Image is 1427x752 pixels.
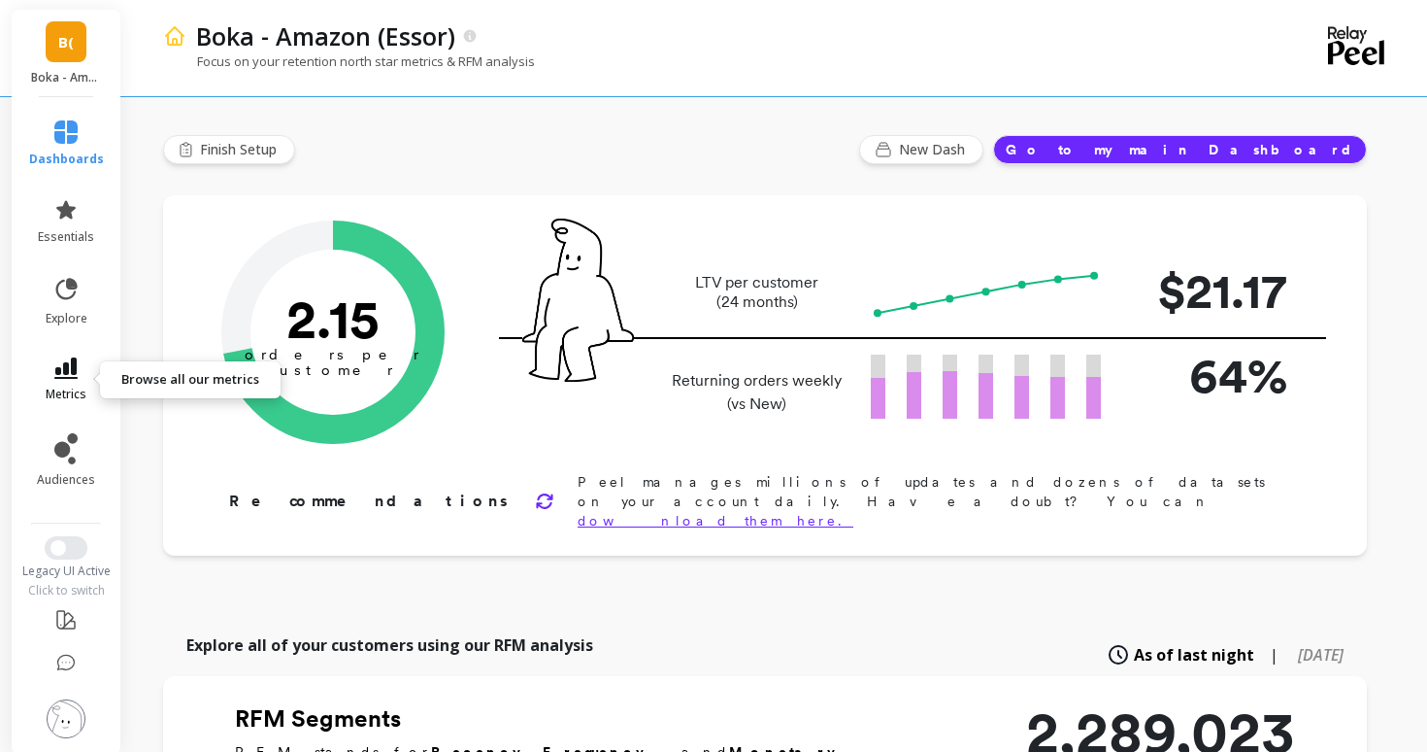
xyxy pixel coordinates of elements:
[186,633,593,657] p: Explore all of your customers using our RFM analysis
[46,387,86,402] span: metrics
[1270,643,1278,667] span: |
[31,70,102,85] p: Boka - Amazon (Essor)
[37,472,95,488] span: audiences
[200,140,282,159] span: Finish Setup
[10,564,123,579] div: Legacy UI Active
[58,31,74,53] span: B(
[245,346,421,363] tspan: orders per
[10,583,123,598] div: Click to switch
[522,219,634,382] img: pal seatted on line
[578,472,1305,530] p: Peel manages millions of updates and dozens of datasets on your account daily. Have a doubt? You can
[47,700,85,738] img: profile picture
[163,135,295,164] button: Finish Setup
[666,369,847,416] p: Returning orders weekly (vs New)
[1134,643,1254,667] span: As of last night
[286,287,380,351] text: 2.15
[235,703,895,735] h2: RFM Segments
[993,135,1367,164] button: Go to my main Dashboard
[46,311,87,326] span: explore
[163,52,535,70] p: Focus on your retention north star metrics & RFM analysis
[1298,644,1344,666] span: [DATE]
[899,140,971,159] span: New Dash
[196,19,455,52] p: Boka - Amazon (Essor)
[272,361,395,379] tspan: customer
[38,229,94,245] span: essentials
[229,490,512,513] p: Recommendations
[666,273,847,312] p: LTV per customer (24 months)
[163,24,186,48] img: header icon
[29,152,104,167] span: dashboards
[1132,255,1287,327] p: $21.17
[859,135,983,164] button: New Dash
[45,536,87,560] button: Switch to New UI
[1132,339,1287,412] p: 64%
[578,513,853,529] a: download them here.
